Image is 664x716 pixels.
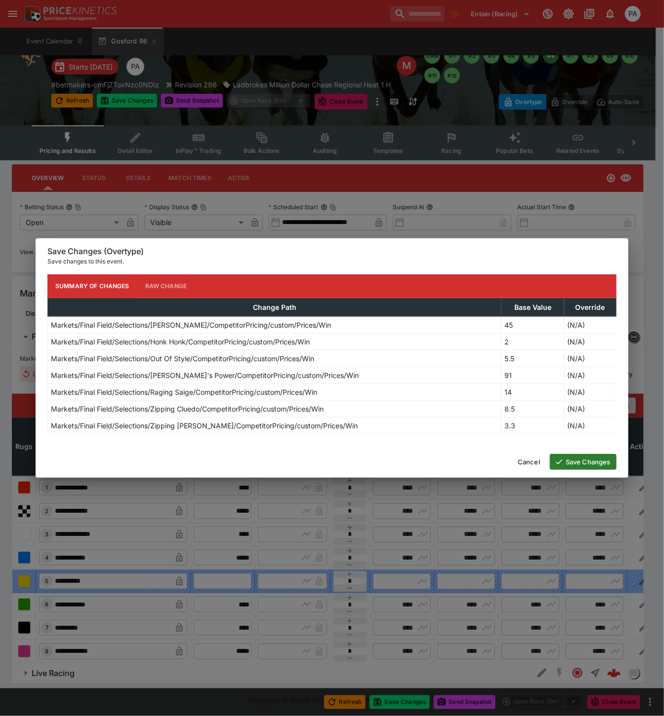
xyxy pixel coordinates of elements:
[564,333,616,350] td: (N/A)
[550,454,617,470] button: Save Changes
[51,387,317,397] p: Markets/Final Field/Selections/Raging Saige/CompetitorPricing/custom/Prices/Win
[51,404,324,414] p: Markets/Final Field/Selections/Zipping Cluedo/CompetitorPricing/custom/Prices/Win
[564,298,616,316] th: Override
[51,337,310,347] p: Markets/Final Field/Selections/Honk Honk/CompetitorPricing/custom/Prices/Win
[501,367,564,383] td: 91
[47,246,617,257] h6: Save Changes (Overtype)
[137,274,195,298] button: Raw Change
[51,320,331,330] p: Markets/Final Field/Selections/[PERSON_NAME]/CompetitorPricing/custom/Prices/Win
[564,417,616,434] td: (N/A)
[501,316,564,333] td: 45
[501,417,564,434] td: 3.3
[564,383,616,400] td: (N/A)
[564,367,616,383] td: (N/A)
[47,257,617,266] p: Save changes to this event.
[501,333,564,350] td: 2
[47,274,137,298] button: Summary of Changes
[512,454,546,470] button: Cancel
[51,370,359,380] p: Markets/Final Field/Selections/[PERSON_NAME]'s Power/CompetitorPricing/custom/Prices/Win
[564,350,616,367] td: (N/A)
[501,298,564,316] th: Base Value
[51,353,314,364] p: Markets/Final Field/Selections/Out Of Style/CompetitorPricing/custom/Prices/Win
[51,420,358,431] p: Markets/Final Field/Selections/Zipping [PERSON_NAME]/CompetitorPricing/custom/Prices/Win
[48,298,501,316] th: Change Path
[501,350,564,367] td: 5.5
[501,383,564,400] td: 14
[564,316,616,333] td: (N/A)
[501,400,564,417] td: 8.5
[564,400,616,417] td: (N/A)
